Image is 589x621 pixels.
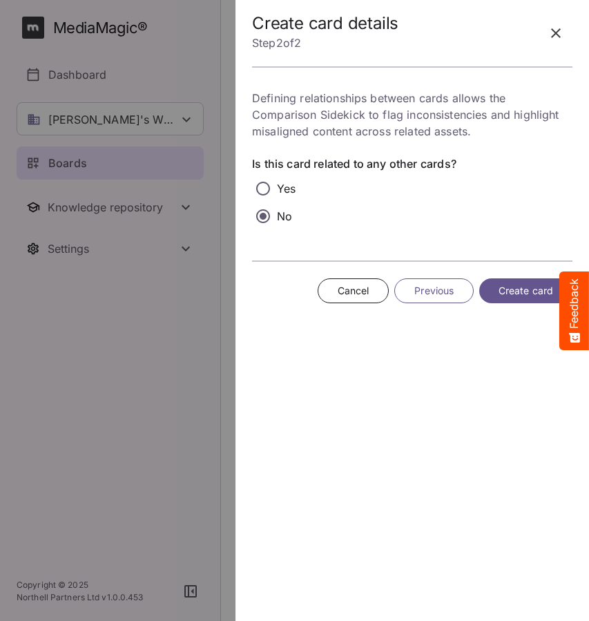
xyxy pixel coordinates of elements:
label: Is this card related to any other cards? [252,156,572,172]
button: Cancel [318,278,389,304]
button: Feedback [559,271,589,350]
p: Yes [277,180,296,197]
button: Create card [479,278,572,304]
p: No [277,208,292,224]
h2: Create card details [252,14,398,34]
span: Cancel [338,283,369,300]
p: Step 2 of 2 [252,33,398,52]
button: Previous [394,278,474,304]
span: Previous [414,283,454,300]
span: Create card [499,283,553,300]
p: Defining relationships between cards allows the Comparison Sidekick to flag inconsistencies and h... [252,90,572,140]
